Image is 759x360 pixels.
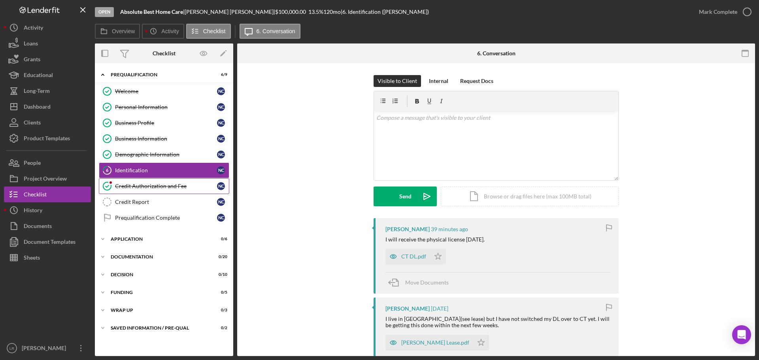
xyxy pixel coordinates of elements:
div: N C [217,135,225,143]
div: N C [217,214,225,222]
button: LR[PERSON_NAME] [4,340,91,356]
div: N C [217,198,225,206]
div: Demographic Information [115,151,217,158]
div: N C [217,166,225,174]
div: Activity [24,20,43,38]
div: CT DL.pdf [401,253,426,260]
div: People [24,155,41,173]
button: Move Documents [385,273,457,292]
div: Loans [24,36,38,53]
button: History [4,202,91,218]
button: Document Templates [4,234,91,250]
button: People [4,155,91,171]
div: Business Profile [115,120,217,126]
div: Dashboard [24,99,51,117]
button: 6. Conversation [240,24,300,39]
div: N C [217,182,225,190]
div: N C [217,103,225,111]
div: [PERSON_NAME] [PERSON_NAME] | [185,9,275,15]
div: Documents [24,218,52,236]
button: CT DL.pdf [385,249,446,264]
button: Checklist [4,187,91,202]
label: 6. Conversation [257,28,295,34]
a: Prequalification CompleteNC [99,210,229,226]
button: Internal [425,75,452,87]
div: 0 / 3 [213,308,227,313]
button: Activity [4,20,91,36]
time: 2025-08-13 13:19 [431,226,468,232]
span: Move Documents [405,279,449,286]
a: Demographic InformationNC [99,147,229,162]
div: Checklist [24,187,47,204]
div: Visible to Client [378,75,417,87]
div: Application [111,237,208,241]
div: I live in [GEOGRAPHIC_DATA](see lease) but I have not switched my DL over to CT yet. I will be ge... [385,316,611,328]
div: [PERSON_NAME] [385,226,430,232]
div: Credit Report [115,199,217,205]
div: Identification [115,167,217,173]
div: Send [399,187,412,206]
text: LR [9,346,14,351]
button: Request Docs [456,75,497,87]
button: Clients [4,115,91,130]
button: Activity [142,24,184,39]
div: 120 mo [323,9,341,15]
button: Mark Complete [691,4,755,20]
div: Sheets [24,250,40,268]
div: Personal Information [115,104,217,110]
a: Credit Authorization and FeeNC [99,178,229,194]
div: [PERSON_NAME] [385,305,430,312]
div: 0 / 6 [213,237,227,241]
button: Long-Term [4,83,91,99]
div: I will receive the physical license [DATE]. [385,236,485,243]
button: Overview [95,24,140,39]
div: Open [95,7,114,17]
div: Request Docs [460,75,493,87]
tspan: 6 [106,168,109,173]
div: Educational [24,67,53,85]
div: 0 / 20 [213,254,227,259]
div: Checklist [153,50,176,57]
button: Send [374,187,437,206]
label: Overview [112,28,135,34]
button: Product Templates [4,130,91,146]
label: Activity [161,28,179,34]
a: Personal InformationNC [99,99,229,115]
div: Grants [24,51,40,69]
button: Checklist [186,24,231,39]
div: 0 / 5 [213,290,227,295]
div: 6 / 9 [213,72,227,77]
div: 0 / 2 [213,326,227,330]
div: Mark Complete [699,4,737,20]
div: N C [217,119,225,127]
div: | [120,9,185,15]
a: WelcomeNC [99,83,229,99]
label: Checklist [203,28,226,34]
button: Visible to Client [374,75,421,87]
div: Internal [429,75,448,87]
button: Educational [4,67,91,83]
div: [PERSON_NAME] [20,340,71,358]
div: Open Intercom Messenger [732,325,751,344]
button: Dashboard [4,99,91,115]
button: Project Overview [4,171,91,187]
div: Saved Information / Pre-Qual [111,326,208,330]
div: 13.5 % [308,9,323,15]
div: Product Templates [24,130,70,148]
div: N C [217,151,225,158]
div: Decision [111,272,208,277]
div: Prequalification Complete [115,215,217,221]
div: 6. Conversation [477,50,515,57]
div: Documentation [111,254,208,259]
a: Sheets [4,250,91,266]
div: 0 / 10 [213,272,227,277]
button: Loans [4,36,91,51]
